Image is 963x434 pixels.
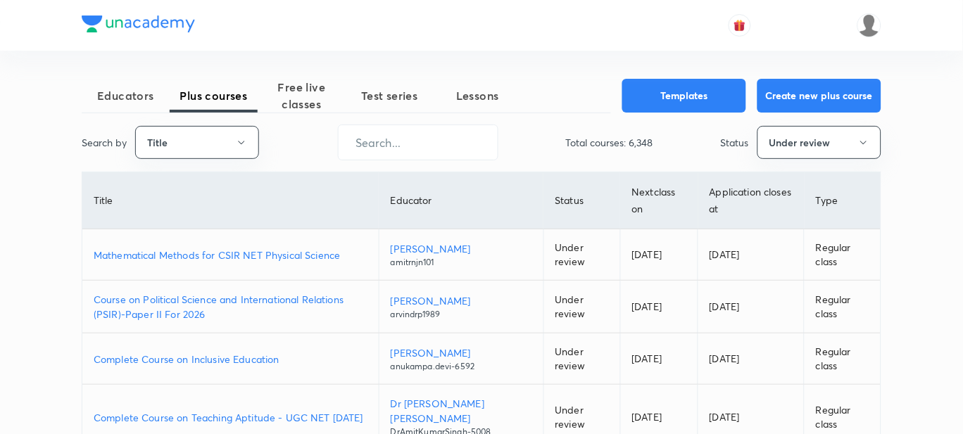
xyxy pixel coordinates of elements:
td: [DATE] [620,229,698,281]
p: [PERSON_NAME] [391,345,532,360]
p: [PERSON_NAME] [391,293,532,308]
a: Complete Course on Teaching Aptitude - UGC NET [DATE] [94,410,367,425]
td: [DATE] [620,333,698,385]
p: Search by [82,135,127,150]
td: [DATE] [698,333,805,385]
td: Regular class [805,333,881,385]
span: Plus courses [170,87,258,104]
span: Educators [82,87,170,104]
th: Title [82,172,379,229]
button: Title [135,126,259,159]
input: Search... [339,125,498,160]
th: Type [805,172,881,229]
p: Total courses: 6,348 [566,135,653,150]
td: Regular class [805,229,881,281]
span: Lessons [434,87,522,104]
th: Application closes at [698,172,805,229]
p: arvindrp1989 [391,308,532,321]
button: Templates [622,79,746,113]
td: Under review [543,229,620,281]
a: Complete Course on Inclusive Education [94,352,367,366]
td: Under review [543,333,620,385]
td: Regular class [805,281,881,333]
td: Under review [543,281,620,333]
img: avatar [734,19,746,32]
p: Dr [PERSON_NAME] [PERSON_NAME] [391,396,532,426]
p: [PERSON_NAME] [391,241,532,256]
button: Create new plus course [757,79,881,113]
button: Under review [757,126,881,159]
span: Free live classes [258,79,346,113]
th: Status [543,172,620,229]
a: [PERSON_NAME]anukampa.devi-6592 [391,345,532,373]
img: Company Logo [82,15,195,32]
span: Test series [346,87,434,104]
a: Company Logo [82,15,195,36]
td: [DATE] [698,281,805,333]
p: Status [721,135,749,150]
td: [DATE] [620,281,698,333]
th: Next class on [620,172,698,229]
td: [DATE] [698,229,805,281]
a: [PERSON_NAME]amitrnjn101 [391,241,532,269]
p: amitrnjn101 [391,256,532,269]
a: Course on Political Science and International Relations (PSIR)-Paper II For 2026 [94,292,367,321]
a: [PERSON_NAME]arvindrp1989 [391,293,532,321]
img: Aamir Yousuf [857,13,881,37]
th: Educator [379,172,543,229]
a: Mathematical Methods for CSIR NET Physical Science [94,248,367,262]
button: avatar [729,14,751,37]
p: anukampa.devi-6592 [391,360,532,373]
